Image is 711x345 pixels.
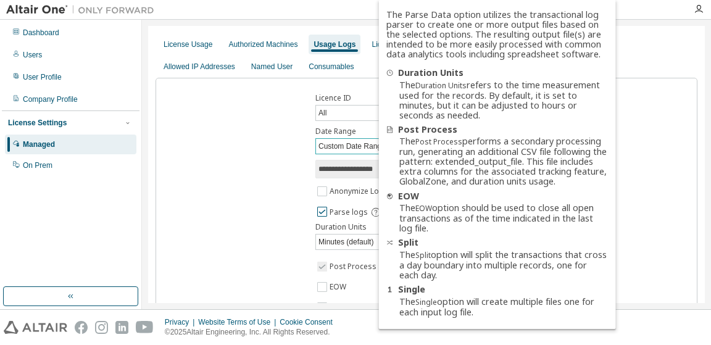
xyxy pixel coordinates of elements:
[315,222,538,232] label: Duration Units
[23,72,62,82] div: User Profile
[386,68,609,78] div: Duration Units
[399,203,608,233] div: The option should be used to close all open transactions as of the time indicated in the last log...
[280,317,339,327] div: Cookie Consent
[415,80,467,91] em: Duration Units
[23,160,52,170] div: On Prem
[164,39,212,49] div: License Usage
[386,238,609,247] div: Split
[399,136,608,186] div: The performs a secondary processing run, generating an additional CSV file following the pattern:...
[23,94,78,104] div: Company Profile
[386,125,609,135] div: Post Process
[415,203,432,214] em: EOW
[136,321,154,334] img: youtube.svg
[330,207,368,217] span: Parse logs
[399,297,608,317] div: The option will create multiple files one for each input log file.
[399,80,608,120] div: The refers to the time measurement used for the records. By default, it is set to minutes, but it...
[330,184,391,199] label: Anonymize Logs
[415,297,437,307] em: Single
[309,62,354,72] div: Consumables
[198,317,280,327] div: Website Terms of Use
[372,39,422,49] div: License Priority
[415,250,431,260] em: Split
[164,62,235,72] div: Allowed IP Addresses
[316,235,537,249] div: Minutes (default)
[23,50,42,60] div: Users
[23,139,55,149] div: Managed
[165,327,340,338] p: © 2025 Altair Engineering, Inc. All Rights Reserved.
[6,4,160,16] img: Altair One
[75,321,88,334] img: facebook.svg
[316,139,537,154] div: Custom Date Range
[23,28,59,38] div: Dashboard
[386,191,609,201] div: EOW
[165,317,198,327] div: Privacy
[317,139,388,153] div: Custom Date Range
[330,280,349,294] label: EOW
[8,118,67,128] div: License Settings
[399,250,608,280] div: The option will split the transactions that cross a day boundary into multiple records, one for e...
[330,259,379,274] label: Post Process
[386,10,609,59] div: The Parse Data option utilizes the transactional log parser to create one or more output files ba...
[317,235,375,249] div: Minutes (default)
[95,321,108,334] img: instagram.svg
[317,106,328,120] div: All
[415,136,462,147] em: Post Process
[228,39,297,49] div: Authorized Machines
[314,39,355,49] div: Usage Logs
[4,321,67,334] img: altair_logo.svg
[315,127,538,136] label: Date Range
[315,93,538,103] label: Licence ID
[330,300,347,315] label: Split
[115,321,128,334] img: linkedin.svg
[316,106,537,120] div: All
[251,62,293,72] div: Named User
[386,285,609,294] div: Single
